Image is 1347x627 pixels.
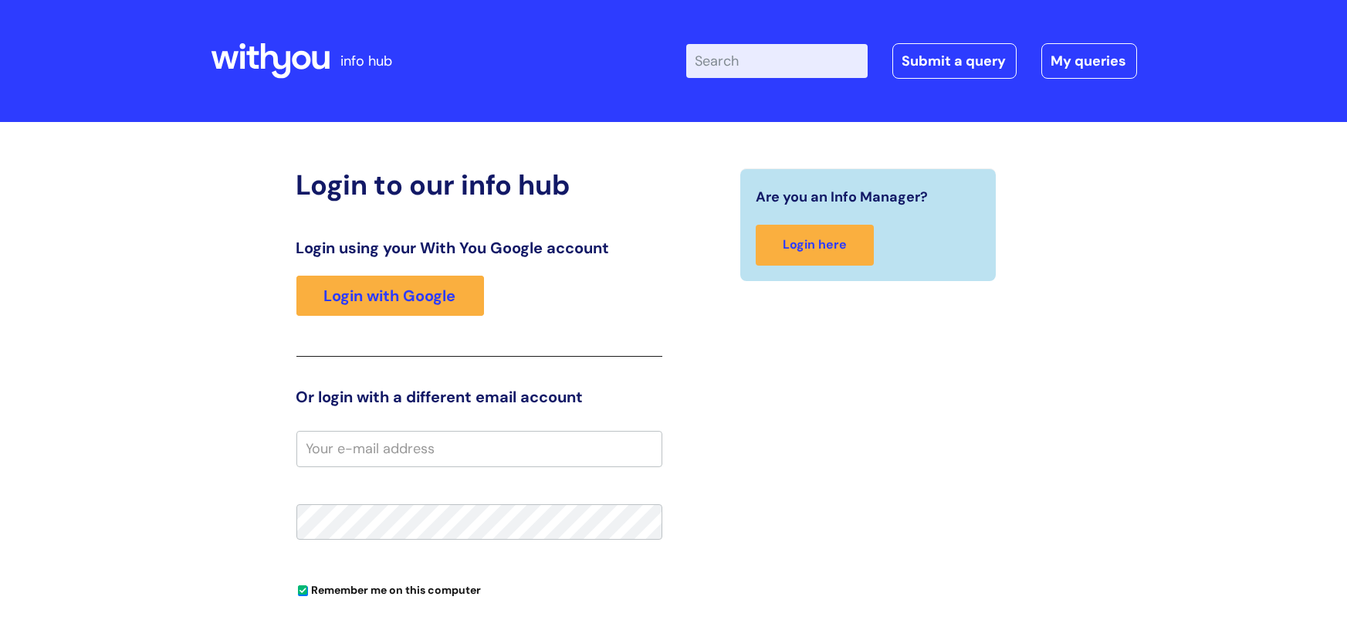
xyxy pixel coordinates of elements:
[296,388,662,406] h3: Or login with a different email account
[298,586,308,596] input: Remember me on this computer
[756,225,874,266] a: Login here
[756,185,928,209] span: Are you an Info Manager?
[296,577,662,602] div: You can uncheck this option if you're logging in from a shared device
[686,44,868,78] input: Search
[296,580,482,597] label: Remember me on this computer
[296,168,662,202] h2: Login to our info hub
[341,49,393,73] p: info hub
[296,239,662,257] h3: Login using your With You Google account
[1041,43,1137,79] a: My queries
[892,43,1017,79] a: Submit a query
[296,276,484,316] a: Login with Google
[296,431,662,466] input: Your e-mail address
